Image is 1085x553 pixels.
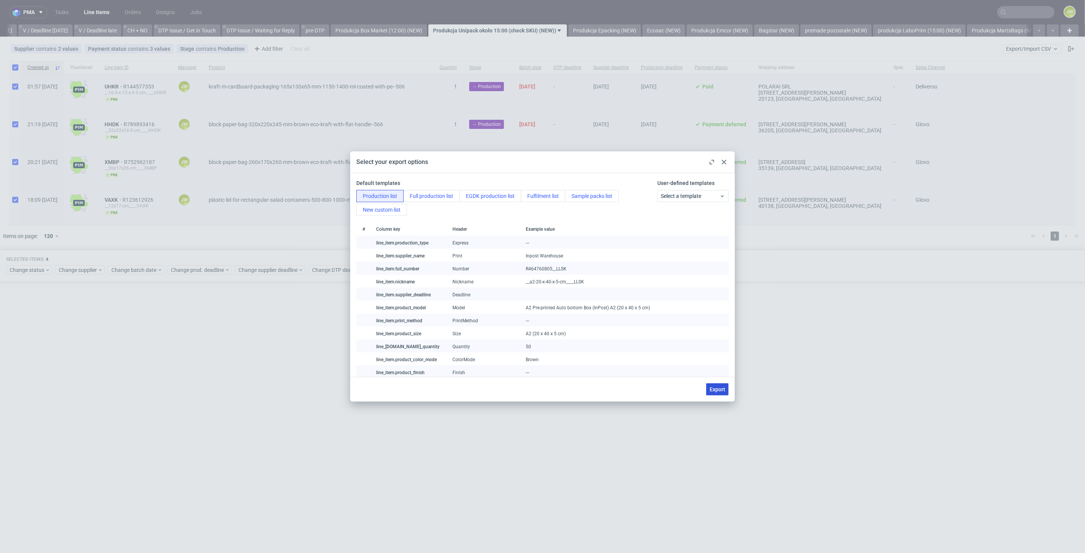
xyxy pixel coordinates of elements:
span: Inpost Warehouse [526,253,563,259]
span: __a2-20-x-40-x-5-cm____LLSK [526,279,584,285]
span: line_item.supplier_name [376,253,425,259]
span: Print [452,253,462,259]
span: R464760805__LLSK [526,266,567,272]
span: line_item.full_number [376,266,419,272]
span: Nickname [452,279,473,285]
span: Number [452,266,469,272]
span: line_item.nickname [376,279,415,285]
